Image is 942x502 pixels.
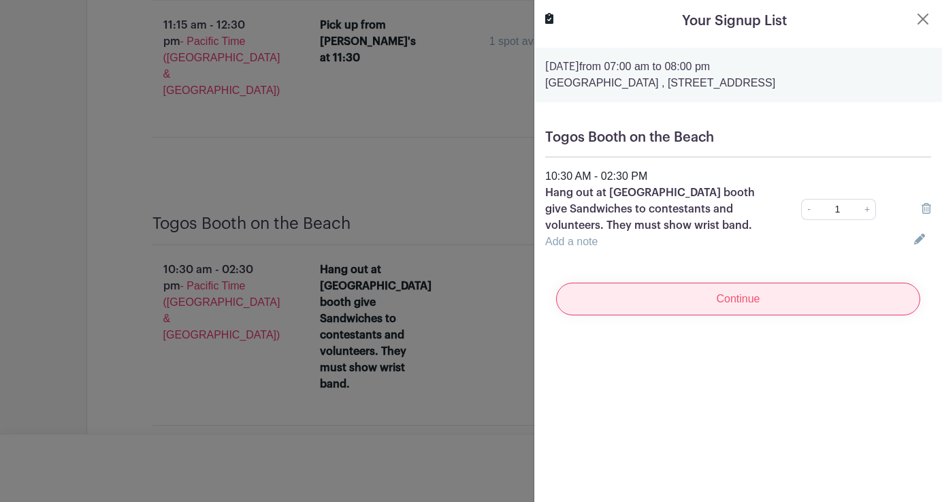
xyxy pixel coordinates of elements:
a: Add a note [545,236,598,247]
p: [GEOGRAPHIC_DATA] , [STREET_ADDRESS] [545,75,931,91]
p: from 07:00 am to 08:00 pm [545,59,931,75]
a: - [801,199,816,220]
input: Continue [556,283,920,315]
button: Close [915,11,931,27]
a: + [859,199,876,220]
strong: [DATE] [545,61,579,72]
h5: Your Signup List [682,11,787,31]
div: 10:30 AM - 02:30 PM [537,168,939,185]
h5: Togos Booth on the Beach [545,129,931,146]
p: Hang out at [GEOGRAPHIC_DATA] booth give Sandwiches to contestants and volunteers. They must show... [545,185,764,234]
